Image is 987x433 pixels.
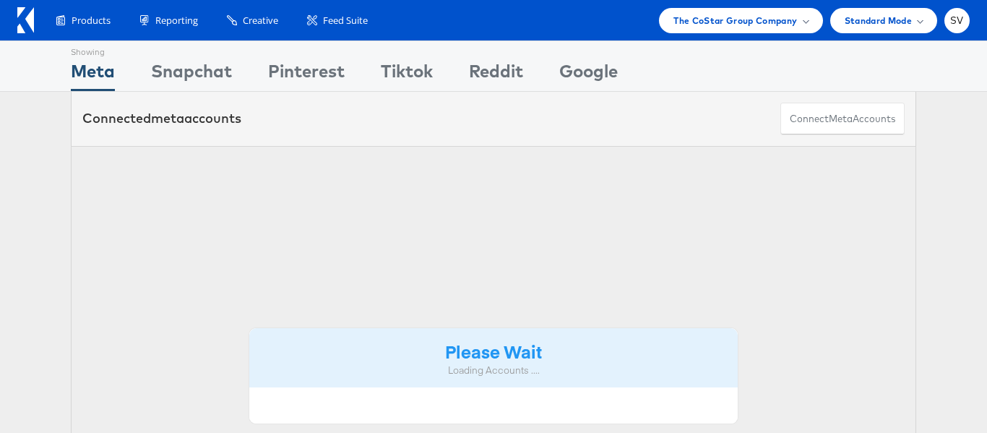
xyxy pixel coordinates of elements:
[151,59,232,91] div: Snapchat
[829,112,853,126] span: meta
[71,41,115,59] div: Showing
[243,14,278,27] span: Creative
[381,59,433,91] div: Tiktok
[469,59,523,91] div: Reddit
[260,364,727,377] div: Loading Accounts ....
[71,59,115,91] div: Meta
[780,103,905,135] button: ConnectmetaAccounts
[445,339,542,363] strong: Please Wait
[323,14,368,27] span: Feed Suite
[155,14,198,27] span: Reporting
[845,13,912,28] span: Standard Mode
[559,59,618,91] div: Google
[82,109,241,128] div: Connected accounts
[72,14,111,27] span: Products
[268,59,345,91] div: Pinterest
[950,16,964,25] span: SV
[151,110,184,127] span: meta
[673,13,797,28] span: The CoStar Group Company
